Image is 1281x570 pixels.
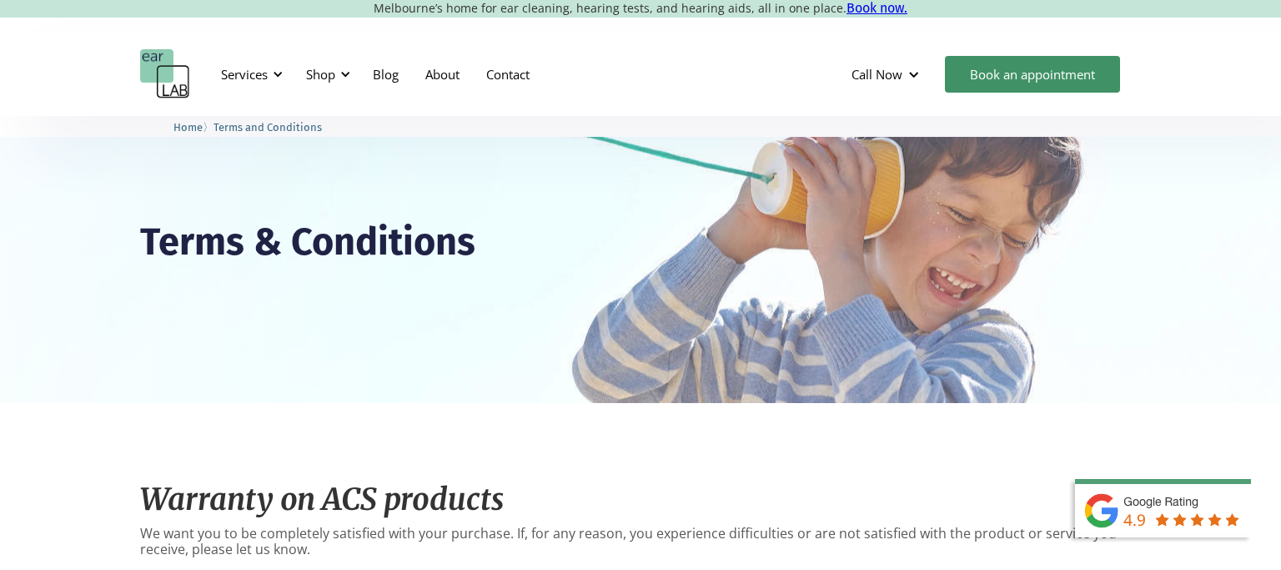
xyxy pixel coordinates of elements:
div: Shop [306,66,335,83]
div: Shop [296,49,355,99]
div: Call Now [851,66,902,83]
a: Home [173,119,203,134]
a: About [412,50,473,98]
a: Blog [359,50,412,98]
div: Call Now [838,49,937,99]
p: We want you to be completely satisfied with your purchase. If, for any reason, you experience dif... [140,526,1141,557]
a: Contact [473,50,543,98]
div: Services [211,49,288,99]
a: Book an appointment [945,56,1120,93]
span: Home [173,121,203,134]
li: 〉 [173,119,213,136]
h1: Terms & Conditions [140,224,475,261]
div: Services [221,66,268,83]
a: home [140,49,190,99]
span: Terms and Conditions [213,121,322,134]
em: Warranty on ACS products [140,481,504,518]
a: Terms and Conditions [213,119,322,134]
